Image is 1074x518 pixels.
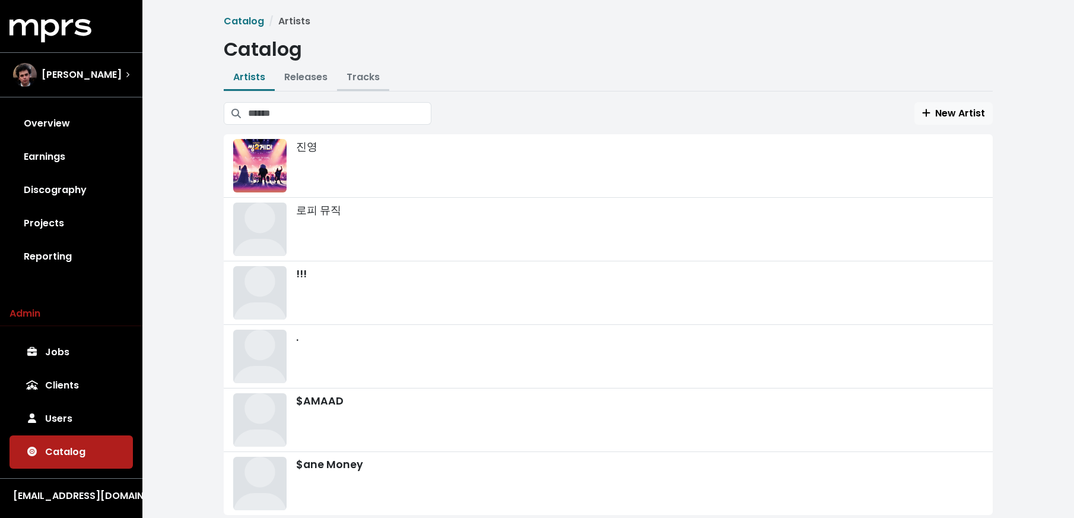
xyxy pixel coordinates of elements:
[9,23,91,37] a: mprs logo
[224,198,993,261] a: This artist로피 뮤직
[224,389,993,452] a: This artist$AMAAD
[233,457,287,510] img: This artist
[233,203,983,256] div: 로피 뮤직
[248,102,431,125] input: Search artists
[224,14,993,29] nav: breadcrumb
[224,38,993,61] h1: Catalog
[9,240,133,273] a: Reporting
[233,457,983,510] div: $ane Money
[233,266,983,320] div: !!!
[224,452,993,515] a: This artist$ane Money
[233,393,983,447] div: $AMAAD
[347,70,380,84] a: Tracks
[9,173,133,207] a: Discography
[233,393,287,447] img: This artist
[224,14,264,28] a: Catalog
[224,325,993,389] a: This artist.
[284,70,328,84] a: Releases
[233,70,265,84] a: Artists
[224,261,993,325] a: This artist!!!
[13,489,129,503] div: [EMAIL_ADDRESS][DOMAIN_NAME]
[9,336,133,369] a: Jobs
[9,488,133,504] button: [EMAIL_ADDRESS][DOMAIN_NAME]
[9,207,133,240] a: Projects
[914,102,993,125] button: New Artist
[9,369,133,402] a: Clients
[233,139,983,192] div: 진영
[233,139,287,192] img: This artist
[9,402,133,435] a: Users
[224,134,993,198] a: This artist진영
[922,106,985,120] span: New Artist
[264,14,310,29] li: Artists
[9,107,133,140] a: Overview
[42,68,122,82] span: [PERSON_NAME]
[233,266,287,320] img: This artist
[233,330,983,383] div: .
[233,203,287,256] img: This artist
[13,63,37,87] img: The selected account / producer
[233,330,287,383] img: This artist
[9,140,133,173] a: Earnings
